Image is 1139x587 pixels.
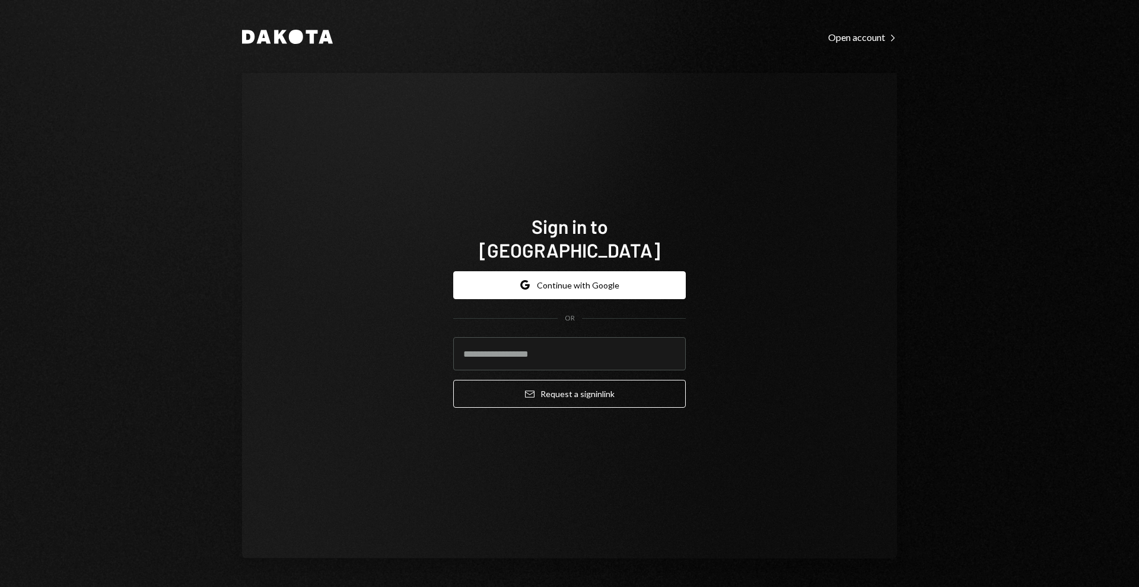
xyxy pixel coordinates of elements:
a: Open account [828,30,897,43]
button: Continue with Google [453,271,686,299]
div: Open account [828,31,897,43]
div: OR [565,313,575,323]
button: Request a signinlink [453,380,686,408]
h1: Sign in to [GEOGRAPHIC_DATA] [453,214,686,262]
